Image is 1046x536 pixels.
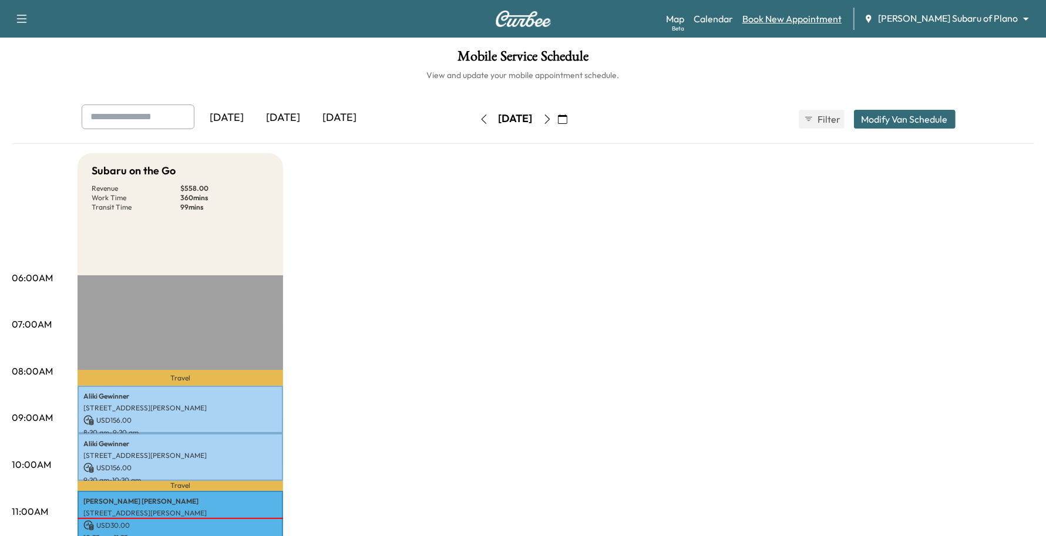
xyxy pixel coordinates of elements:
p: Travel [78,481,283,491]
span: [PERSON_NAME] Subaru of Plano [878,12,1018,25]
p: Travel [78,370,283,386]
p: Revenue [92,184,180,193]
p: [STREET_ADDRESS][PERSON_NAME] [83,508,277,518]
a: Calendar [694,12,733,26]
h6: View and update your mobile appointment schedule. [12,69,1034,81]
p: Aliki Gewinner [83,439,277,449]
div: Beta [672,24,684,33]
p: 8:20 am - 9:20 am [83,428,277,437]
p: [STREET_ADDRESS][PERSON_NAME] [83,403,277,413]
span: Filter [818,112,839,126]
button: Modify Van Schedule [854,110,956,129]
div: [DATE] [199,104,255,132]
div: [DATE] [312,104,368,132]
div: [DATE] [255,104,312,132]
p: Aliki Gewinner [83,392,277,401]
p: 10:00AM [12,457,51,471]
p: [PERSON_NAME] [PERSON_NAME] [83,497,277,506]
p: 9:20 am - 10:20 am [83,476,277,485]
button: Filter [799,110,845,129]
p: Work Time [92,193,180,203]
p: $ 558.00 [180,184,269,193]
p: USD 30.00 [83,520,277,531]
p: 360 mins [180,193,269,203]
p: Transit Time [92,203,180,212]
div: [DATE] [499,112,533,126]
img: Curbee Logo [495,11,551,27]
p: USD 156.00 [83,463,277,473]
p: 06:00AM [12,271,53,285]
h5: Subaru on the Go [92,163,176,179]
h1: Mobile Service Schedule [12,49,1034,69]
p: 08:00AM [12,364,53,378]
a: MapBeta [666,12,684,26]
p: USD 156.00 [83,415,277,426]
p: 07:00AM [12,317,52,331]
p: 09:00AM [12,410,53,424]
p: 99 mins [180,203,269,212]
a: Book New Appointment [742,12,842,26]
p: [STREET_ADDRESS][PERSON_NAME] [83,451,277,460]
p: 11:00AM [12,504,48,518]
